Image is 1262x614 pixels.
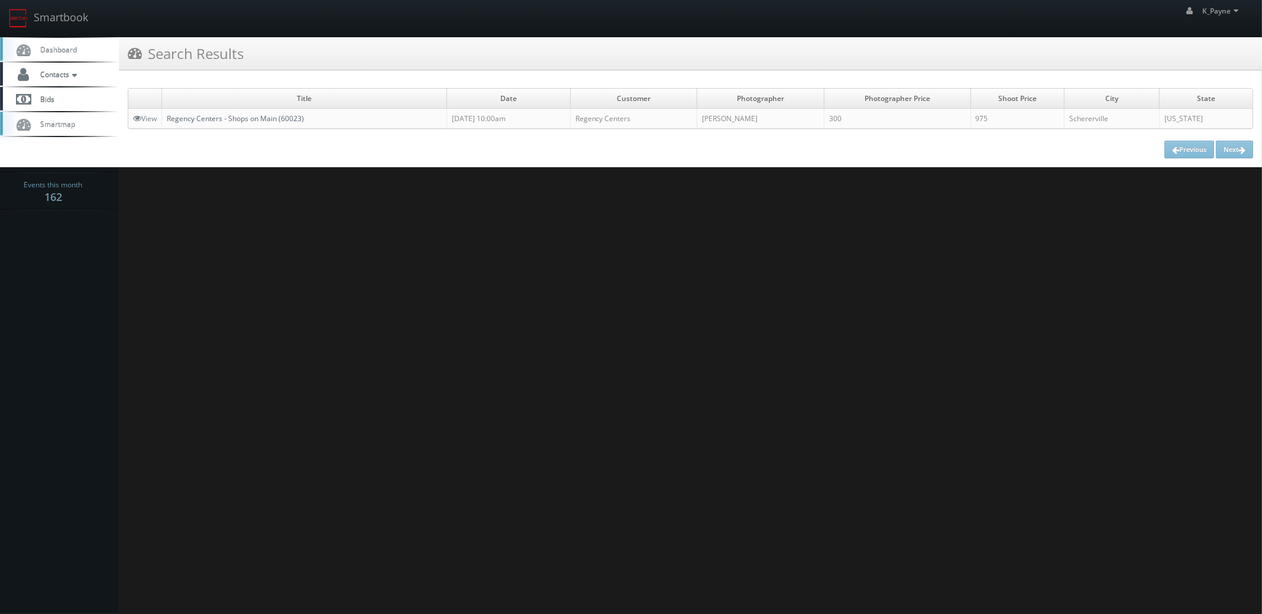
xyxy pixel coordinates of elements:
[1064,109,1160,129] td: Schererville
[697,109,824,129] td: [PERSON_NAME]
[824,89,971,109] td: Photographer Price
[1159,89,1253,109] td: State
[34,44,77,54] span: Dashboard
[128,43,244,64] h3: Search Results
[1203,6,1242,16] span: K_Payne
[34,119,75,129] span: Smartmap
[133,113,157,124] a: View
[44,190,62,204] strong: 162
[446,89,570,109] td: Date
[34,94,54,104] span: Bids
[697,89,824,109] td: Photographer
[167,113,304,124] a: Regency Centers - Shops on Main (60023)
[570,89,697,109] td: Customer
[24,179,83,191] span: Events this month
[970,89,1064,109] td: Shoot Price
[824,109,971,129] td: 300
[1064,89,1160,109] td: City
[162,89,447,109] td: Title
[970,109,1064,129] td: 975
[446,109,570,129] td: [DATE] 10:00am
[570,109,697,129] td: Regency Centers
[9,9,28,28] img: smartbook-logo.png
[34,69,80,79] span: Contacts
[1159,109,1253,129] td: [US_STATE]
